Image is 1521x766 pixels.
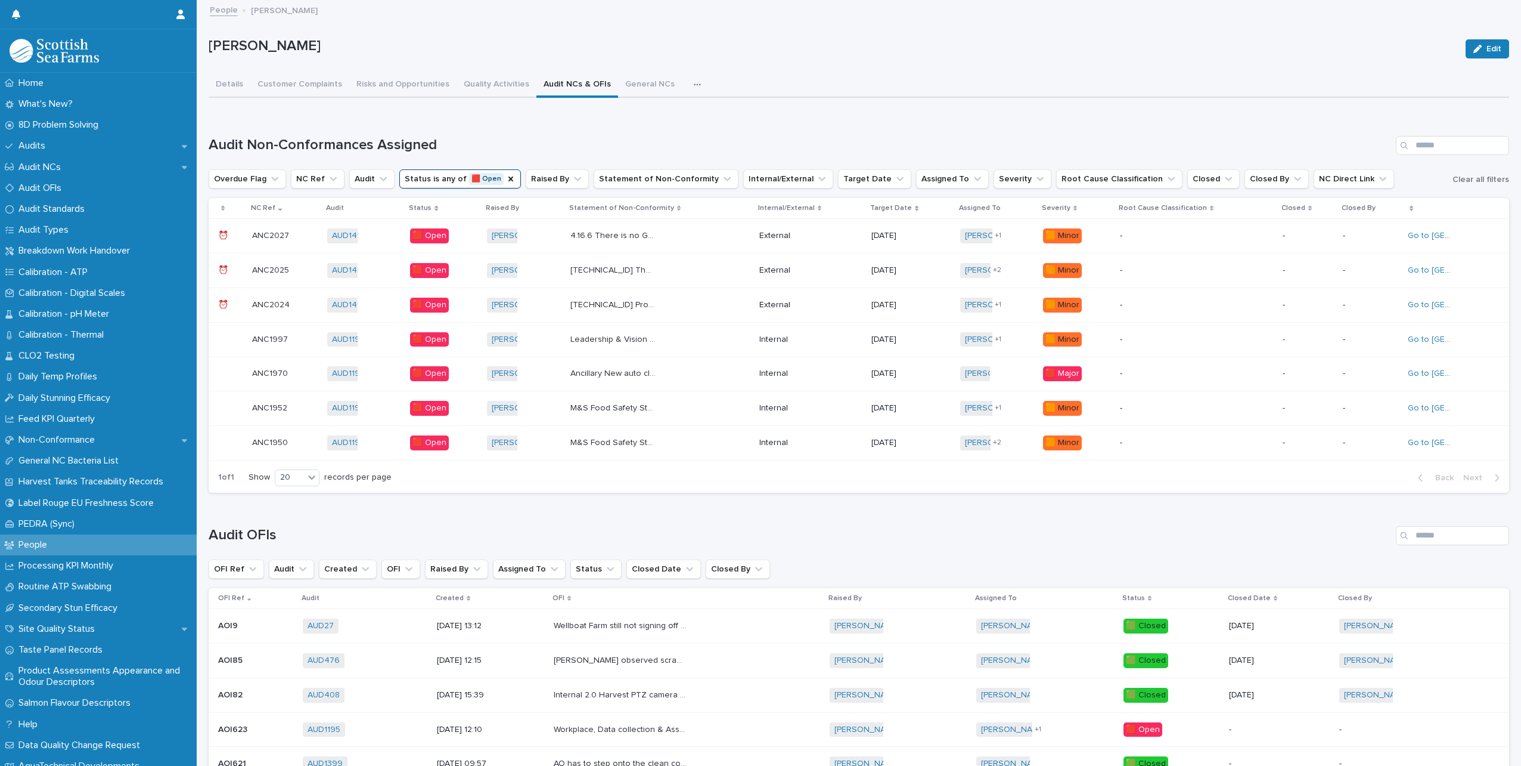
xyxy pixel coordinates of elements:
p: ANC2027 [252,228,291,241]
button: Raised By [526,169,589,189]
p: Audit NCs [14,162,70,173]
p: AOI623 [218,722,250,735]
p: Calibration - Thermal [14,329,113,341]
a: [PERSON_NAME] [834,621,899,631]
p: [DATE] 15:39 [437,690,503,700]
div: 20 [275,471,304,484]
p: Workplace, Data collection & Assessment 30% of questionnaire responders do not feel confident in ... [554,722,688,735]
p: Feed KPI Quarterly [14,413,104,425]
tr: AOI623AOI623 AUD1195 [DATE] 12:10Workplace, Data collection & Assessment 30% of questionnaire res... [209,712,1509,747]
p: M&S Food Safety Standard - 3.12.10 External Legionella Risk Assessment Action Plan – 12 entries n... [570,435,658,448]
p: ANC1970 [252,366,290,379]
button: Edit [1466,39,1509,58]
p: [PERSON_NAME] [251,3,318,16]
p: Secondary Stun Efficacy [14,603,127,614]
div: 🟩 Closed [1123,653,1168,668]
p: ANC1950 [252,435,290,448]
p: [DATE] [871,231,914,241]
button: Risks and Opportunities [349,73,457,98]
p: - [1343,369,1385,379]
div: 🟧 Minor [1043,298,1082,313]
p: Internal [759,438,802,448]
p: ANC2024 [252,298,292,310]
p: Audit Standards [14,203,94,215]
a: Go to [GEOGRAPHIC_DATA] [1408,301,1514,309]
button: Target Date [838,169,911,189]
img: mMrefqRFQpe26GRNOUkG [10,39,99,63]
a: [PERSON_NAME] [965,438,1030,448]
span: Back [1428,474,1454,482]
a: [PERSON_NAME] [981,621,1046,631]
p: Routine ATP Swabbing [14,581,121,592]
div: 🟧 Minor [1043,263,1082,278]
p: ⏰ [218,263,231,276]
button: General NCs [618,73,682,98]
a: AUD1450 [332,265,367,276]
button: Created [319,560,377,579]
p: Internal 2.0 Harvest PTZ camera time is 1 hour ahead of actual time Pic20 [554,688,688,700]
p: AOI9 [218,619,240,631]
a: [PERSON_NAME] [965,300,1030,310]
tr: ANC1997ANC1997 AUD1195 🟥 Open[PERSON_NAME] Leadership & Vision 28% of questionnaire responders ha... [209,322,1509,357]
a: Go to [GEOGRAPHIC_DATA] [1408,231,1514,240]
p: Audit Types [14,224,78,236]
p: - [1343,335,1385,345]
a: [PERSON_NAME] [1344,621,1409,631]
tr: ⏰⏰ ANC2027ANC2027 AUD1450 🟥 Open[PERSON_NAME] 4.16.6 There is no GFSI approval certificate for th... [209,219,1509,254]
div: 🟧 Minor [1043,435,1082,450]
div: 🟥 Open [410,228,449,243]
button: Audit NCs & OFIs [536,73,618,98]
div: 🟩 Closed [1123,688,1168,703]
p: 3.5.3.1 The risk assessment for the approval and monitoring of service suppliers is not available [570,263,658,276]
button: Details [209,73,250,98]
button: Closed Date [626,560,701,579]
span: Clear all filters [1452,175,1509,184]
p: - [1120,300,1162,310]
button: Quality Activities [457,73,536,98]
tr: AOI9AOI9 AUD27 [DATE] 13:12Wellboat Farm still not signing off wellboat pick up paperwork due to ... [209,609,1509,644]
p: External [759,231,802,241]
button: Closed By [706,560,770,579]
a: AUD1450 [332,300,367,310]
a: AUD1195 [308,725,340,735]
button: Next [1458,472,1509,483]
tr: ANC1952ANC1952 AUD1190 🟥 Open[PERSON_NAME] M&S Food Safety Standard - [DATE] DOC-SOP-1821 Legione... [209,391,1509,426]
p: - [1283,335,1325,345]
button: Audit [269,560,314,579]
a: AUD1450 [332,231,367,241]
p: Internal/External [758,202,815,215]
p: 3.5.1.7 Procedure for dealing with purchasing exceptions is not documented in the supplier approv... [570,298,658,310]
p: PEDRA (Sync) [14,518,84,530]
p: ANC1997 [252,332,290,345]
a: Go to [GEOGRAPHIC_DATA] [1408,335,1514,344]
a: [PERSON_NAME] [965,369,1030,379]
a: [PERSON_NAME] [965,403,1030,413]
div: 🟥 Open [410,263,449,278]
p: Site Quality Status [14,623,104,635]
a: AUD1195 [332,335,365,345]
p: - [1120,438,1162,448]
p: Calibration - Digital Scales [14,288,135,299]
p: Status [409,202,432,215]
p: Processing KPI Monthly [14,560,123,572]
p: - [1120,265,1162,276]
span: + 1 [1035,726,1041,733]
p: - [1343,265,1385,276]
div: 🟥 Open [410,435,449,450]
p: - [1283,369,1325,379]
button: Statement of Non-Conformity [594,169,738,189]
a: [PERSON_NAME] [834,725,899,735]
p: Ancillary New auto close system on gate but someone is pushing the emergency stop button to keep ... [570,366,658,379]
input: Search [1396,136,1509,155]
p: Calibration - pH Meter [14,308,119,320]
p: External [759,300,802,310]
a: Go to [GEOGRAPHIC_DATA] [1408,266,1514,274]
span: + 1 [995,301,1001,308]
p: 1 of 1 [209,463,244,492]
a: [PERSON_NAME] [492,369,557,379]
p: - [1120,335,1162,345]
p: ⏰ [218,298,231,310]
p: ANC2025 [252,263,291,276]
a: AUD408 [308,690,340,700]
p: Joe Fullerton observed scraping fish on Hand Gut Line while wearing factory coat, but ‘outdoor’ t... [554,653,688,666]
